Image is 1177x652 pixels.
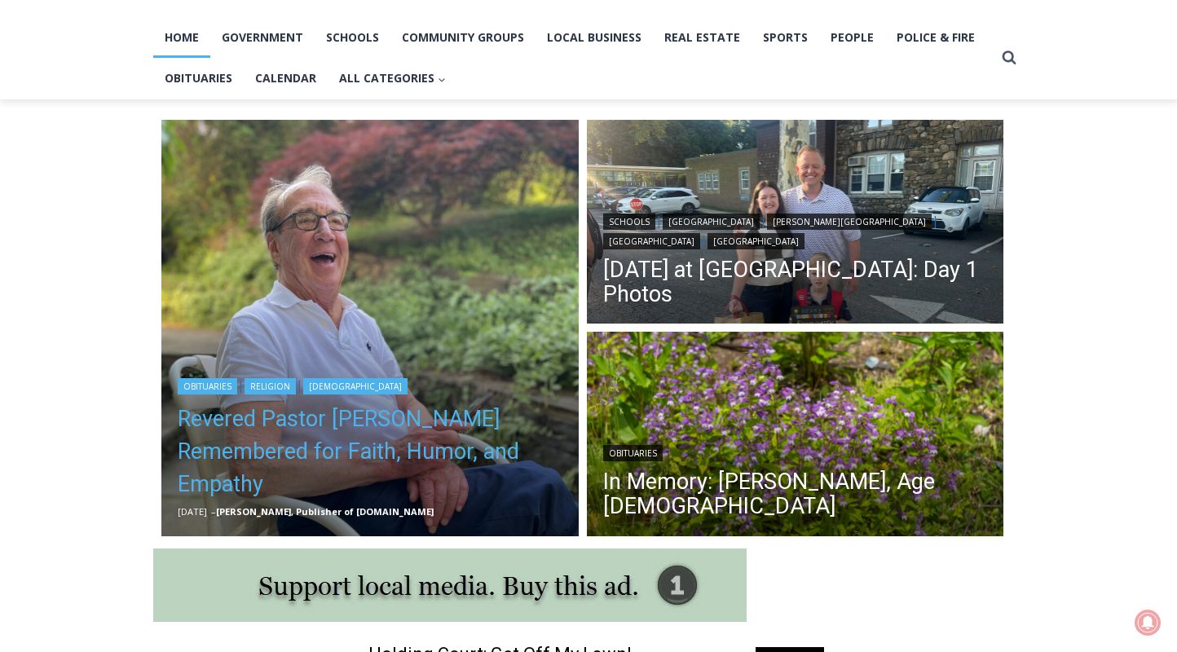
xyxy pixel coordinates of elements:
a: People [819,17,885,58]
span: – [211,505,216,518]
a: Revered Pastor [PERSON_NAME] Remembered for Faith, Humor, and Empathy [178,403,562,500]
a: Intern @ [DOMAIN_NAME] [392,158,790,203]
a: Government [210,17,315,58]
a: Read More First Day of School at Rye City Schools: Day 1 Photos [587,120,1004,328]
span: Intern @ [DOMAIN_NAME] [426,162,756,199]
time: [DATE] [178,505,207,518]
img: (PHOTO: Henry arrived for his first day of Kindergarten at Midland Elementary School. He likes cu... [587,120,1004,328]
div: "...watching a master [PERSON_NAME] chef prepare an omakase meal is fascinating dinner theater an... [168,102,240,195]
button: View Search Form [994,43,1024,73]
span: Open Tues. - Sun. [PHONE_NUMBER] [5,168,160,230]
div: | | [178,375,562,394]
a: [DATE] at [GEOGRAPHIC_DATA]: Day 1 Photos [603,258,988,306]
a: Schools [315,17,390,58]
a: Open Tues. - Sun. [PHONE_NUMBER] [1,164,164,203]
a: In Memory: [PERSON_NAME], Age [DEMOGRAPHIC_DATA] [603,469,988,518]
a: Religion [245,378,296,394]
button: Child menu of All Categories [328,58,457,99]
a: [PERSON_NAME][GEOGRAPHIC_DATA] [767,214,932,230]
a: [GEOGRAPHIC_DATA] [708,233,805,249]
div: | | | | [603,210,988,249]
a: Obituaries [153,58,244,99]
a: Schools [603,214,655,230]
a: [PERSON_NAME], Publisher of [DOMAIN_NAME] [216,505,434,518]
a: Read More In Memory: Adele Arrigale, Age 90 [587,332,1004,540]
a: [GEOGRAPHIC_DATA] [663,214,760,230]
a: Home [153,17,210,58]
a: Community Groups [390,17,536,58]
div: "At the 10am stand-up meeting, each intern gets a chance to take [PERSON_NAME] and the other inte... [412,1,770,158]
img: Obituary - Donald Poole - 2 [161,120,579,537]
img: (PHOTO: Kim Eierman of EcoBeneficial designed and oversaw the installation of native plant beds f... [587,332,1004,540]
a: Police & Fire [885,17,986,58]
a: Sports [752,17,819,58]
a: Calendar [244,58,328,99]
a: [DEMOGRAPHIC_DATA] [303,378,408,394]
a: Read More Revered Pastor Donald Poole Jr. Remembered for Faith, Humor, and Empathy [161,120,579,537]
a: Obituaries [178,378,237,394]
nav: Primary Navigation [153,17,994,99]
a: Real Estate [653,17,752,58]
a: Local Business [536,17,653,58]
a: [GEOGRAPHIC_DATA] [603,233,700,249]
a: Obituaries [603,445,663,461]
img: support local media, buy this ad [153,548,747,622]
